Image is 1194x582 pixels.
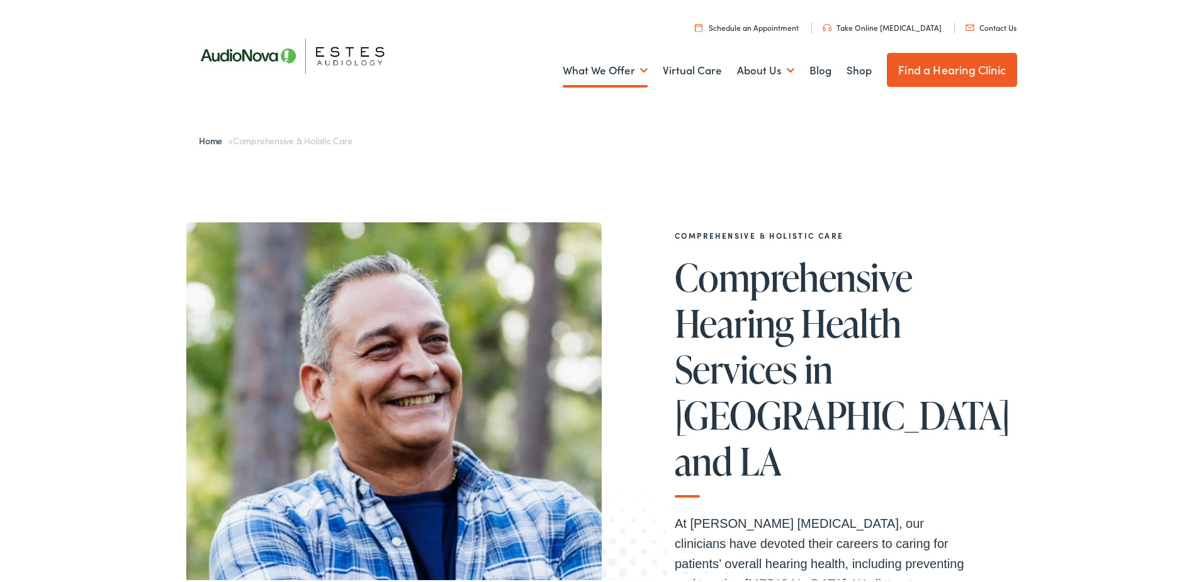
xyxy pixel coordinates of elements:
[675,392,1010,433] span: [GEOGRAPHIC_DATA]
[663,45,722,91] a: Virtual Care
[199,132,352,144] span: »
[966,22,974,28] img: utility icon
[199,132,228,144] a: Home
[675,346,797,387] span: Services
[740,438,782,479] span: LA
[695,20,799,30] a: Schedule an Appointment
[675,438,732,479] span: and
[966,20,1017,30] a: Contact Us
[675,254,912,295] span: Comprehensive
[887,50,1017,84] a: Find a Hearing Clinic
[675,229,977,237] h2: COMPREHENSIVE & HOLISTIC CARE
[801,300,901,341] span: Health
[563,45,648,91] a: What We Offer
[823,20,942,30] a: Take Online [MEDICAL_DATA]
[804,346,833,387] span: in
[847,45,872,91] a: Shop
[233,132,352,144] span: Comprehensive & Holistic Care
[809,45,831,91] a: Blog
[695,21,702,29] img: utility icon
[823,21,831,29] img: utility icon
[675,300,794,341] span: Hearing
[737,45,794,91] a: About Us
